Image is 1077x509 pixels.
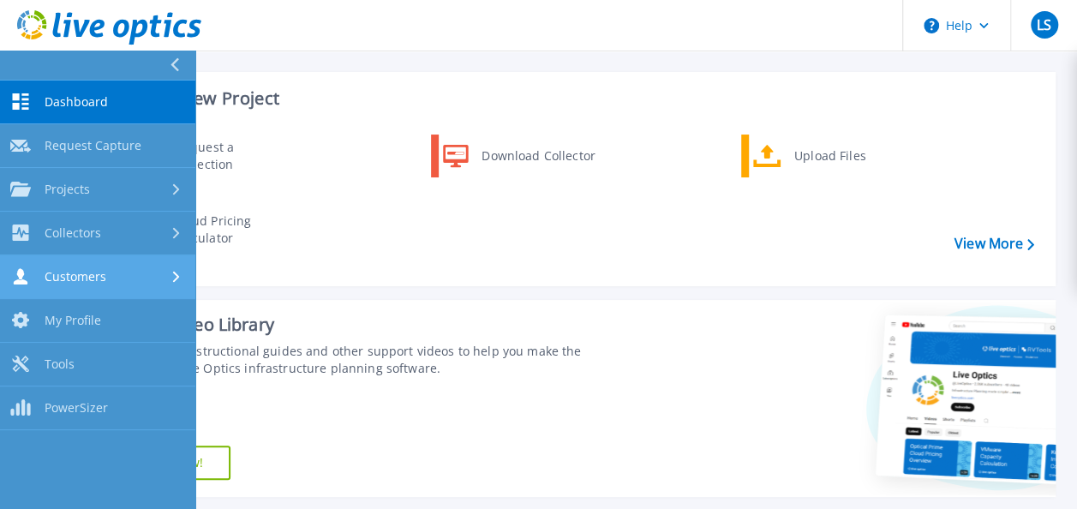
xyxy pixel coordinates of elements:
[45,269,106,284] span: Customers
[45,356,75,372] span: Tools
[165,213,292,247] div: Cloud Pricing Calculator
[167,139,292,173] div: Request a Collection
[45,138,141,153] span: Request Capture
[1037,18,1051,32] span: LS
[431,135,607,177] a: Download Collector
[473,139,602,173] div: Download Collector
[45,313,101,328] span: My Profile
[122,89,1033,108] h3: Start a New Project
[786,139,912,173] div: Upload Files
[954,236,1034,252] a: View More
[100,343,606,377] div: Find tutorials, instructional guides and other support videos to help you make the most of your L...
[45,400,108,416] span: PowerSizer
[741,135,917,177] a: Upload Files
[45,225,101,241] span: Collectors
[121,135,296,177] a: Request a Collection
[45,182,90,197] span: Projects
[45,94,108,110] span: Dashboard
[100,314,606,336] div: Support Video Library
[121,208,296,251] a: Cloud Pricing Calculator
